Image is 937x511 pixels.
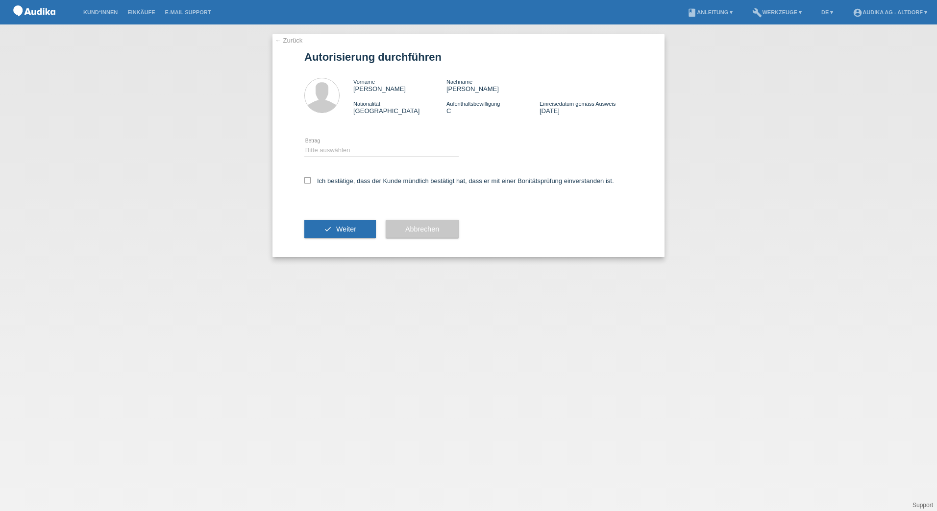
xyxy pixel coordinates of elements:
[353,100,446,115] div: [GEOGRAPHIC_DATA]
[540,101,616,107] span: Einreisedatum gemäss Ausweis
[78,9,123,15] a: Kund*innen
[324,225,332,233] i: check
[304,51,633,63] h1: Autorisierung durchführen
[682,9,738,15] a: bookAnleitung ▾
[353,101,380,107] span: Nationalität
[446,100,540,115] div: C
[10,19,59,26] a: POS — MF Group
[123,9,160,15] a: Einkäufe
[336,225,356,233] span: Weiter
[816,9,838,15] a: DE ▾
[386,220,459,238] button: Abbrechen
[687,8,697,18] i: book
[304,177,614,185] label: Ich bestätige, dass der Kunde mündlich bestätigt hat, dass er mit einer Bonitätsprüfung einversta...
[853,8,863,18] i: account_circle
[275,37,302,44] a: ← Zurück
[160,9,216,15] a: E-Mail Support
[353,78,446,93] div: [PERSON_NAME]
[353,79,375,85] span: Vorname
[446,79,472,85] span: Nachname
[405,225,439,233] span: Abbrechen
[747,9,807,15] a: buildWerkzeuge ▾
[752,8,762,18] i: build
[848,9,932,15] a: account_circleAudika AG - Altdorf ▾
[540,100,633,115] div: [DATE]
[304,220,376,238] button: check Weiter
[912,502,933,509] a: Support
[446,78,540,93] div: [PERSON_NAME]
[446,101,500,107] span: Aufenthaltsbewilligung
